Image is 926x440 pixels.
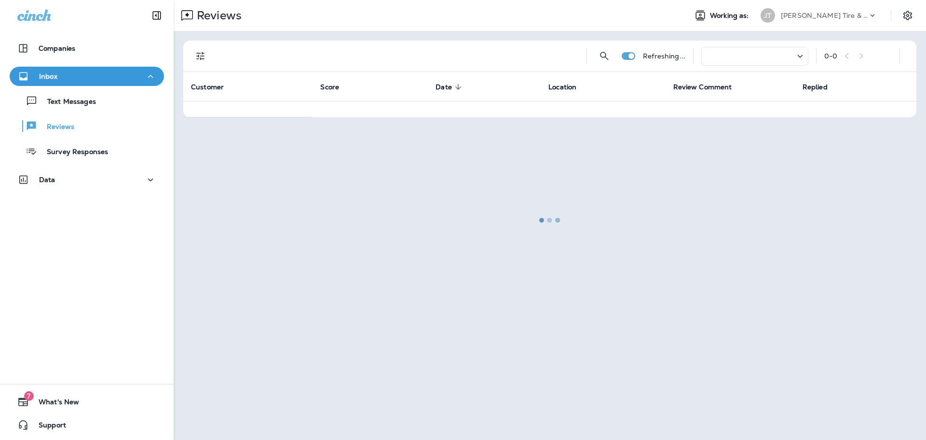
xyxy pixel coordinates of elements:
[24,391,34,401] span: 7
[29,398,79,410] span: What's New
[143,6,170,25] button: Collapse Sidebar
[10,67,164,86] button: Inbox
[10,392,164,412] button: 7What's New
[37,148,108,157] p: Survey Responses
[37,123,74,132] p: Reviews
[39,72,57,80] p: Inbox
[29,421,66,433] span: Support
[10,141,164,161] button: Survey Responses
[39,176,55,184] p: Data
[39,44,75,52] p: Companies
[10,91,164,111] button: Text Messages
[10,116,164,136] button: Reviews
[10,415,164,435] button: Support
[10,39,164,58] button: Companies
[38,98,96,107] p: Text Messages
[10,170,164,189] button: Data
